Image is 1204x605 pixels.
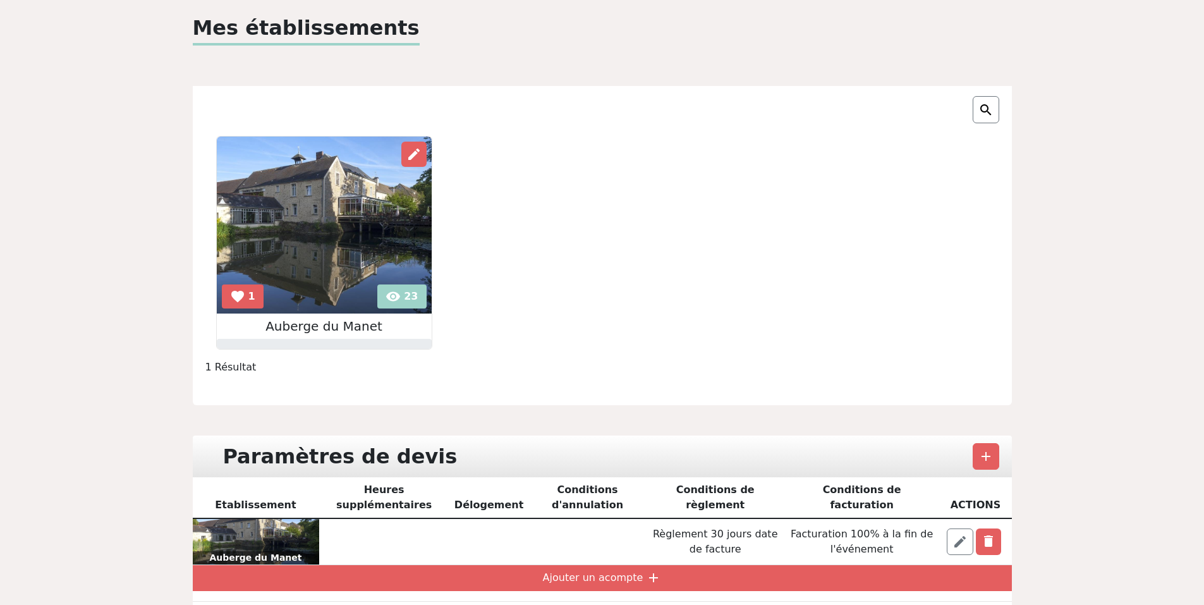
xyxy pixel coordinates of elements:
span: add [978,449,994,464]
p: Auberge du Manet [193,551,319,565]
button: add [973,443,999,470]
div: visibility 23 favorite 1 edit Auberge du Manet [216,136,432,350]
span: Ajouter un acompte [543,571,643,584]
th: Conditions de règlement [647,477,784,518]
span: edit [406,147,422,162]
th: Heures supplémentaires [319,477,449,518]
img: 1.jpg [217,137,432,314]
div: Paramètres de devis [216,441,465,472]
th: ACTIONS [939,477,1011,518]
th: Conditions de facturation [784,477,940,518]
span: add [646,570,661,585]
td: Facturation 100% à la fin de l'événement [784,518,940,565]
p: Mes établissements [193,13,420,46]
th: Etablissement [193,477,319,518]
span: edit [952,534,968,549]
div: 1 Résultat [198,360,1007,375]
h2: Auberge du Manet [217,319,432,334]
th: Délogement [449,477,528,518]
span: delete [981,534,996,549]
th: Conditions d'annulation [528,477,646,518]
td: Règlement 30 jours date de facture [647,518,784,565]
img: search.png [978,102,994,118]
